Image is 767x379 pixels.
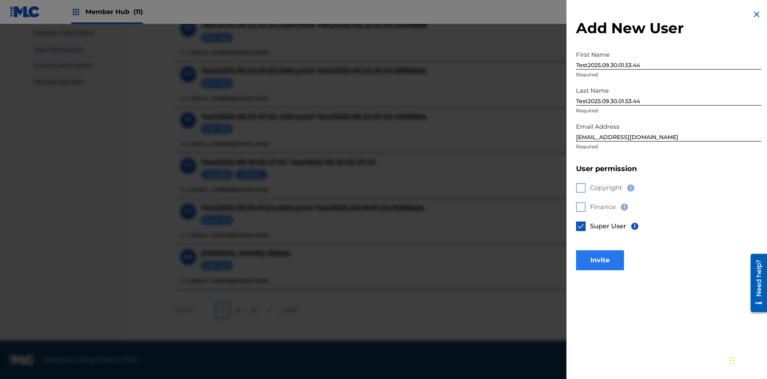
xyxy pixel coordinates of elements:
span: Super User [590,222,626,230]
iframe: Chat Widget [727,341,767,379]
button: Invite [576,250,624,270]
h5: User permission [576,164,761,174]
img: checkbox [577,222,585,230]
h2: Add New User [576,19,761,37]
img: MLC Logo [10,6,40,18]
span: Member Hub [85,7,143,16]
p: Required [576,107,761,114]
p: Required [576,143,761,150]
span: i [631,223,638,230]
p: Required [576,71,761,78]
div: Drag [729,349,734,373]
img: Top Rightsholders [71,7,81,17]
span: (11) [133,8,143,16]
iframe: Resource Center [745,251,767,316]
